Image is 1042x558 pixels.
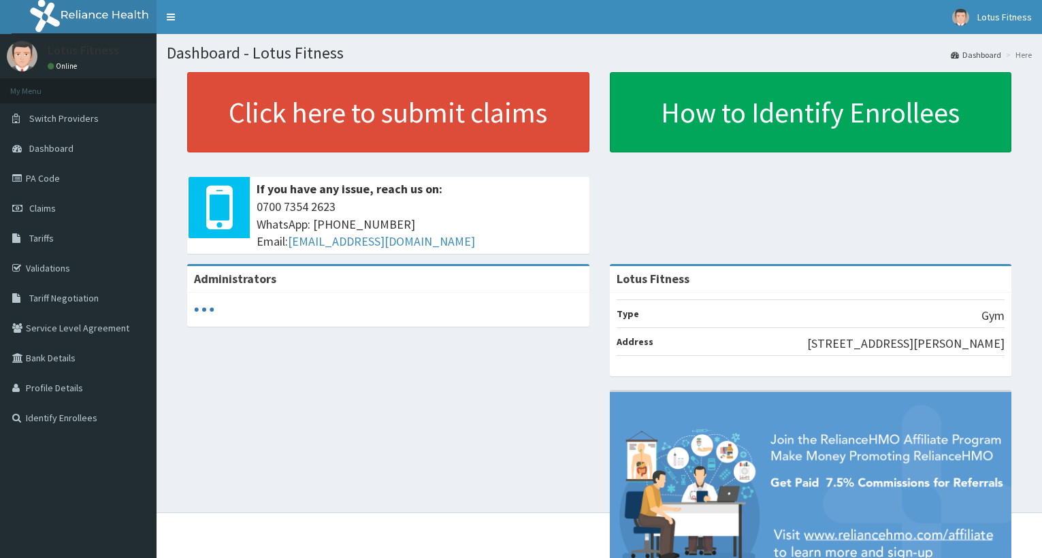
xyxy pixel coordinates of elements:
[1003,49,1032,61] li: Here
[807,335,1005,352] p: [STREET_ADDRESS][PERSON_NAME]
[981,307,1005,325] p: Gym
[977,11,1032,23] span: Lotus Fitness
[257,181,442,197] b: If you have any issue, reach us on:
[29,232,54,244] span: Tariffs
[48,61,80,71] a: Online
[7,41,37,71] img: User Image
[194,299,214,320] svg: audio-loading
[257,198,583,250] span: 0700 7354 2623 WhatsApp: [PHONE_NUMBER] Email:
[48,44,119,56] p: Lotus Fitness
[29,112,99,125] span: Switch Providers
[29,142,74,154] span: Dashboard
[617,271,689,286] strong: Lotus Fitness
[952,9,969,26] img: User Image
[29,292,99,304] span: Tariff Negotiation
[610,72,1012,152] a: How to Identify Enrollees
[29,202,56,214] span: Claims
[288,233,475,249] a: [EMAIL_ADDRESS][DOMAIN_NAME]
[617,335,653,348] b: Address
[167,44,1032,62] h1: Dashboard - Lotus Fitness
[951,49,1001,61] a: Dashboard
[617,308,639,320] b: Type
[194,271,276,286] b: Administrators
[187,72,589,152] a: Click here to submit claims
